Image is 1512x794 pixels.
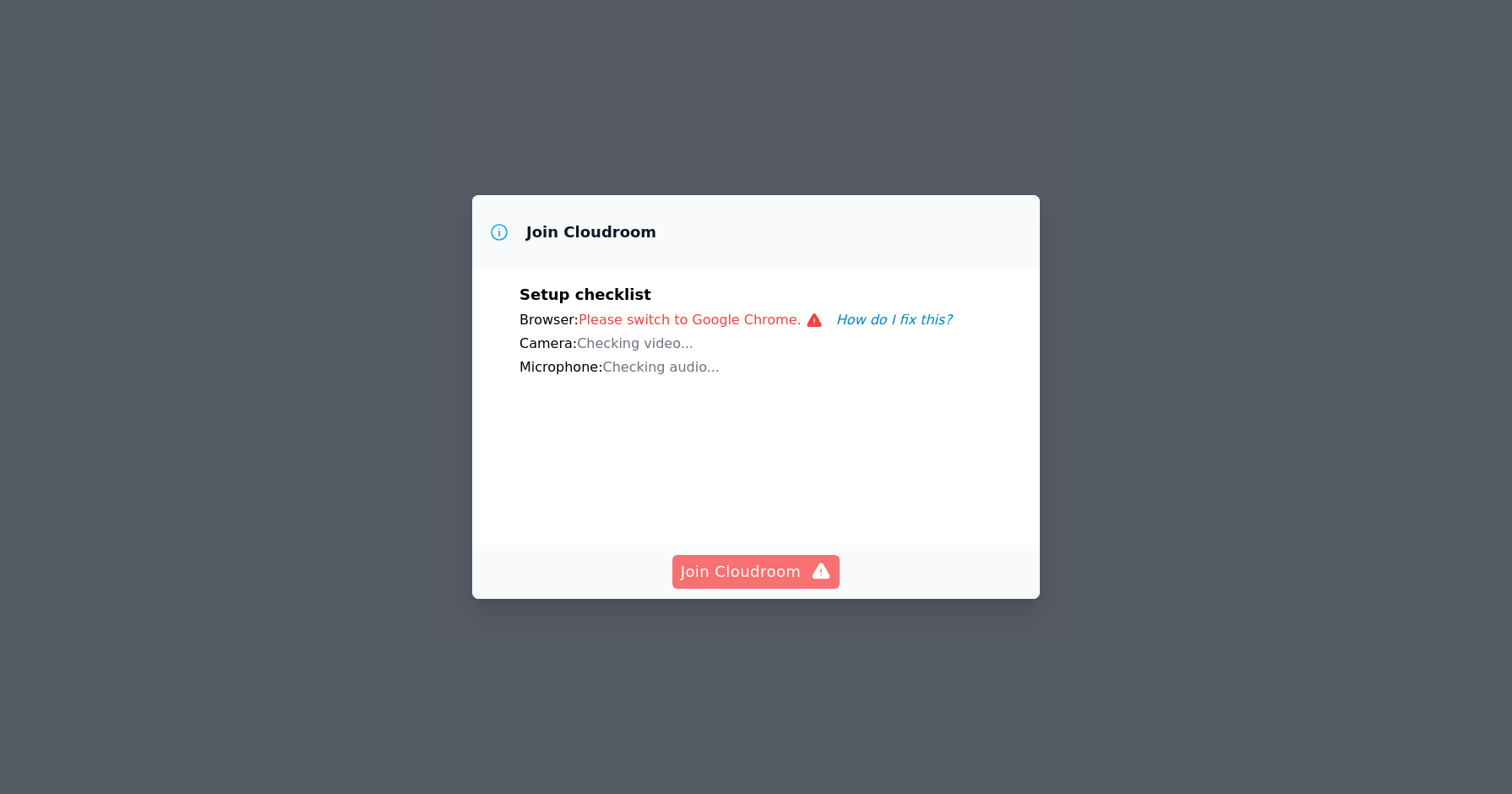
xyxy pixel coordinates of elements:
[577,335,693,351] span: Checking video...
[519,312,579,328] span: Browser:
[603,359,720,375] span: Checking audio...
[672,555,840,589] button: Join Cloudroom
[519,286,651,303] span: Setup checklist
[526,222,656,242] h3: Join Cloudroom
[519,335,577,351] span: Camera:
[579,312,836,328] span: Please switch to Google Chrome.
[681,560,832,584] span: Join Cloudroom
[519,359,603,375] span: Microphone:
[836,310,952,330] button: How do I fix this?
